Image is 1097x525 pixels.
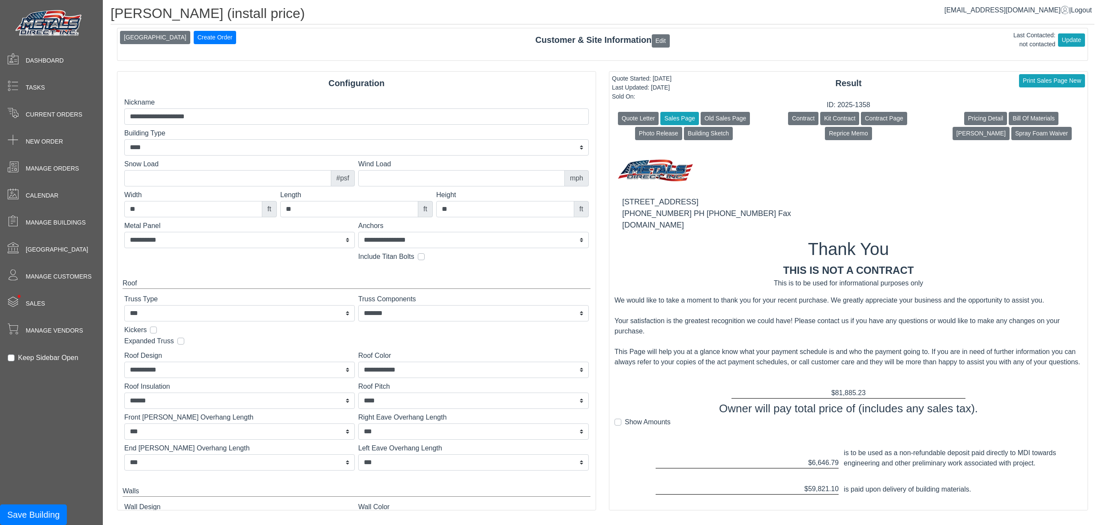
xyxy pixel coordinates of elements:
button: Old Sales Page [701,112,750,125]
label: Wind Load [358,159,589,169]
button: [GEOGRAPHIC_DATA] [120,31,190,44]
label: End [PERSON_NAME] Overhang Length [124,443,355,453]
label: Anchors [358,221,589,231]
span: • [8,282,30,310]
span: Current Orders [26,110,82,119]
div: ft [418,201,433,217]
div: Configuration [117,77,596,90]
span: Sales [26,299,45,308]
button: [PERSON_NAME] [953,127,1010,140]
button: Pricing Detail [964,112,1007,125]
div: ft [262,201,277,217]
span: $6,646.79 [808,459,839,466]
label: Roof Pitch [358,381,589,392]
button: Sales Page [660,112,699,125]
button: Photo Release [635,127,682,140]
label: Right Eave Overhang Length [358,412,589,423]
label: Length [280,190,433,200]
label: Height [436,190,589,200]
label: Snow Load [124,159,355,169]
label: Kickers [124,325,147,335]
label: Show Amounts [625,417,671,427]
label: Wall Color [358,502,589,512]
div: ft [574,201,589,217]
button: Bill Of Materials [1009,112,1058,125]
label: Left Eave Overhang Length [358,443,589,453]
label: Front [PERSON_NAME] Overhang Length [124,412,355,423]
label: Wall Design [124,502,355,512]
button: Spray Foam Waiver [1011,127,1072,140]
div: Last Contacted: not contacted [1013,31,1055,49]
button: Edit [652,34,670,48]
span: $59,821.10 [804,485,839,492]
label: Roof Design [124,351,355,361]
img: MD logo [614,156,698,189]
label: Building Type [124,128,589,138]
label: Truss Components [358,294,589,304]
span: Manage Vendors [26,326,83,335]
label: Expanded Truss [124,336,174,346]
div: ID: 2025-1358 [609,100,1088,110]
label: Include Titan Bolts [358,252,414,262]
button: Kit Contract [820,112,859,125]
label: Roof Color [358,351,589,361]
span: Calendar [26,191,58,200]
label: Keep Sidebar Open [18,353,78,363]
div: Customer & Site Information [117,33,1088,47]
button: Create Order [194,31,237,44]
a: [EMAIL_ADDRESS][DOMAIN_NAME] [944,6,1069,14]
span: Manage Buildings [26,218,86,227]
div: Result [609,77,1088,90]
label: Metal Panel [124,221,355,231]
div: Last Updated: [DATE] [612,83,671,92]
div: #psf [331,170,355,186]
div: Quote Started: [DATE] [612,74,671,83]
h1: [PERSON_NAME] (install price) [111,5,1094,24]
button: Building Sketch [684,127,733,140]
span: New Order [26,137,63,146]
span: $81,885.23 [831,389,866,396]
div: We would like to take a moment to thank you for your recent purchase. We greatly appreciate your ... [614,295,1082,367]
div: This is to be used for informational purposes only [614,278,1082,288]
label: Width [124,190,277,200]
button: Print Sales Page New [1019,74,1085,87]
div: Roof [123,278,590,289]
div: Owner will pay total price of (includes any sales tax). [614,400,1082,417]
div: is paid upon delivery of building materials. [844,484,1073,495]
span: Logout [1071,6,1092,14]
div: mph [564,170,589,186]
div: Sold On: [612,92,671,101]
div: is to be used as a non-refundable deposit paid directly to MDI towards engineering and other prel... [844,448,1073,468]
span: Dashboard [26,56,64,65]
button: Contract [788,112,818,125]
label: Truss Type [124,294,355,304]
span: [GEOGRAPHIC_DATA] [26,245,88,254]
span: Manage Customers [26,272,92,281]
h1: Thank You [614,239,1082,259]
label: Roof Insulation [124,381,355,392]
img: Metals Direct Inc Logo [13,8,86,39]
span: Tasks [26,83,45,92]
button: Quote Letter [618,112,659,125]
span: Manage Orders [26,164,79,173]
button: Reprice Memo [825,127,872,140]
div: | [944,5,1092,15]
div: This is not a contract [614,263,1082,278]
label: Nickname [124,97,589,108]
div: [STREET_ADDRESS] [PHONE_NUMBER] PH [PHONE_NUMBER] Fax [DOMAIN_NAME] [614,189,1082,239]
div: Walls [123,486,590,497]
button: Update [1058,33,1085,47]
button: Contract Page [861,112,907,125]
